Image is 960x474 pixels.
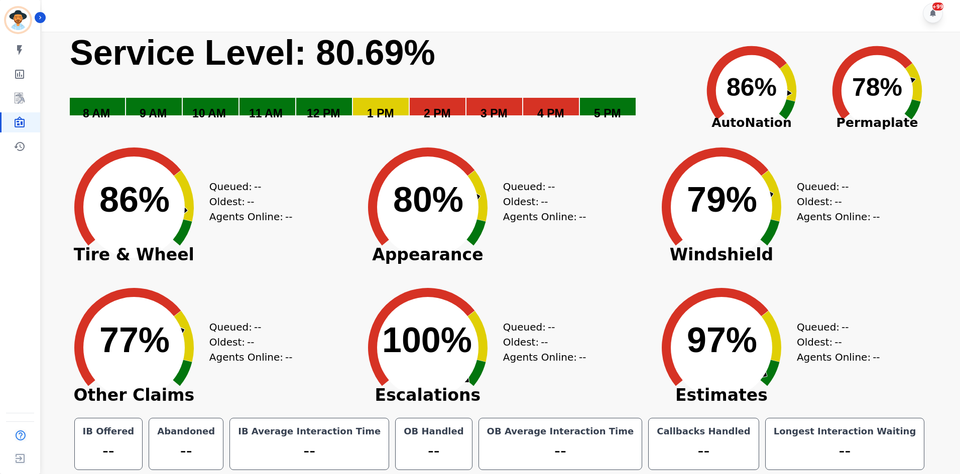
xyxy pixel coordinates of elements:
text: 8 AM [83,107,110,120]
div: Queued: [209,320,285,335]
span: Escalations [352,390,503,400]
span: -- [285,350,292,365]
div: Agents Online: [209,209,295,224]
span: Tire & Wheel [59,250,209,260]
div: Oldest: [503,335,578,350]
div: Abandoned [155,424,217,438]
div: Agents Online: [797,350,882,365]
div: Longest Interaction Waiting [772,424,918,438]
text: 79% [687,180,757,219]
span: Windshield [646,250,797,260]
text: 2 PM [424,107,451,120]
div: -- [155,438,217,463]
div: Queued: [797,179,872,194]
div: Callbacks Handled [655,424,753,438]
text: 86% [727,73,777,101]
div: IB Offered [81,424,137,438]
text: 10 AM [192,107,226,120]
span: Estimates [646,390,797,400]
text: 5 PM [594,107,621,120]
div: Agents Online: [797,209,882,224]
span: -- [254,179,261,194]
span: -- [541,194,548,209]
div: Queued: [503,320,578,335]
div: -- [236,438,383,463]
div: -- [485,438,636,463]
text: 100% [382,321,472,360]
div: Oldest: [209,194,285,209]
text: 9 AM [140,107,167,120]
div: Agents Online: [209,350,295,365]
div: Oldest: [797,335,872,350]
text: 97% [687,321,757,360]
span: Other Claims [59,390,209,400]
span: -- [579,209,586,224]
span: -- [247,194,254,209]
text: 3 PM [481,107,508,120]
span: Appearance [352,250,503,260]
span: -- [285,209,292,224]
span: -- [254,320,261,335]
text: 86% [99,180,170,219]
div: OB Average Interaction Time [485,424,636,438]
div: +99 [932,3,943,11]
span: -- [842,320,849,335]
text: 77% [99,321,170,360]
text: 4 PM [537,107,564,120]
span: -- [834,194,842,209]
text: 80% [393,180,463,219]
img: Bordered avatar [6,8,30,32]
div: Agents Online: [503,209,588,224]
span: -- [873,209,880,224]
text: 78% [852,73,902,101]
span: -- [541,335,548,350]
div: Queued: [503,179,578,194]
span: Permaplate [814,113,940,132]
text: 11 AM [249,107,283,120]
text: 12 PM [307,107,340,120]
span: -- [579,350,586,365]
div: -- [655,438,753,463]
div: -- [772,438,918,463]
span: -- [834,335,842,350]
span: AutoNation [689,113,814,132]
div: Agents Online: [503,350,588,365]
div: OB Handled [402,424,465,438]
div: IB Average Interaction Time [236,424,383,438]
svg: Service Level: 0% [69,32,683,134]
text: 1 PM [367,107,394,120]
text: Service Level: 80.69% [70,33,435,72]
span: -- [842,179,849,194]
span: -- [548,179,555,194]
span: -- [873,350,880,365]
div: Queued: [797,320,872,335]
span: -- [548,320,555,335]
div: Oldest: [209,335,285,350]
span: -- [247,335,254,350]
div: -- [81,438,137,463]
div: -- [402,438,465,463]
div: Queued: [209,179,285,194]
div: Oldest: [503,194,578,209]
div: Oldest: [797,194,872,209]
